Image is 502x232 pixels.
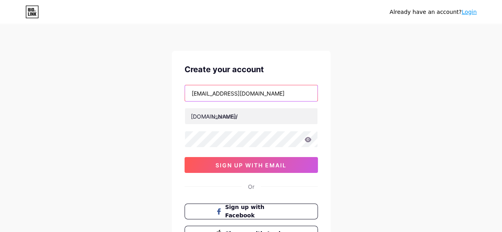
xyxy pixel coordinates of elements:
input: Email [185,85,317,101]
button: Sign up with Facebook [185,203,318,219]
div: [DOMAIN_NAME]/ [191,112,238,121]
button: sign up with email [185,157,318,173]
div: Or [248,182,254,191]
span: Sign up with Facebook [225,203,287,220]
a: Login [462,9,477,15]
input: username [185,108,317,124]
div: Already have an account? [390,8,477,16]
span: sign up with email [215,162,287,169]
div: Create your account [185,63,318,75]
